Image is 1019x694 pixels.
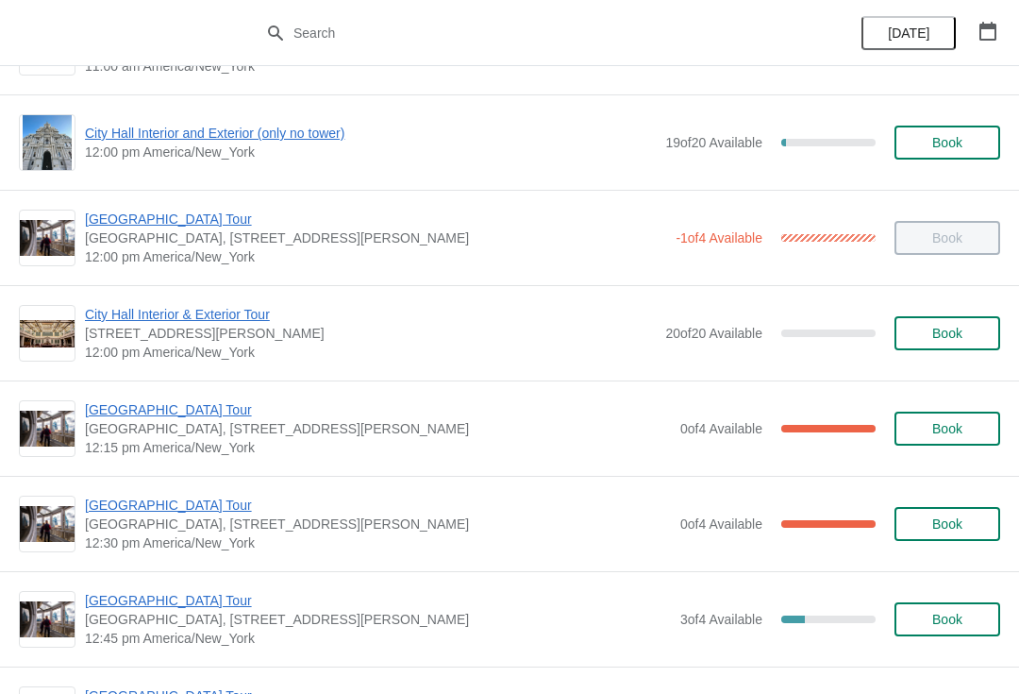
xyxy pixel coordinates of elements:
[20,220,75,257] img: City Hall Tower Tour | City Hall Visitor Center, 1400 John F Kennedy Boulevard Suite 121, Philade...
[85,305,656,324] span: City Hall Interior & Exterior Tour
[894,126,1000,160] button: Book
[680,516,762,532] span: 0 of 4 Available
[85,324,656,343] span: [STREET_ADDRESS][PERSON_NAME]
[85,629,671,648] span: 12:45 pm America/New_York
[85,229,666,247] span: [GEOGRAPHIC_DATA], [STREET_ADDRESS][PERSON_NAME]
[932,135,962,150] span: Book
[85,610,671,629] span: [GEOGRAPHIC_DATA], [STREET_ADDRESS][PERSON_NAME]
[85,533,671,552] span: 12:30 pm America/New_York
[85,247,666,266] span: 12:00 pm America/New_York
[20,506,75,543] img: City Hall Tower Tour | City Hall Visitor Center, 1400 John F Kennedy Boulevard Suite 121, Philade...
[20,411,75,448] img: City Hall Tower Tour | City Hall Visitor Center, 1400 John F Kennedy Boulevard Suite 121, Philade...
[85,515,671,533] span: [GEOGRAPHIC_DATA], [STREET_ADDRESS][PERSON_NAME]
[861,16,956,50] button: [DATE]
[85,343,656,362] span: 12:00 pm America/New_York
[85,438,671,457] span: 12:15 pm America/New_York
[85,210,666,229] span: [GEOGRAPHIC_DATA] Tour
[932,516,962,532] span: Book
[932,421,962,436] span: Book
[85,496,671,515] span: [GEOGRAPHIC_DATA] Tour
[680,612,762,627] span: 3 of 4 Available
[85,57,671,76] span: 11:00 am America/New_York
[292,16,764,50] input: Search
[932,326,962,341] span: Book
[894,412,1000,446] button: Book
[85,400,671,419] span: [GEOGRAPHIC_DATA] Tour
[894,316,1000,350] button: Book
[676,230,762,245] span: -1 of 4 Available
[665,135,762,150] span: 19 of 20 Available
[85,124,656,143] span: City Hall Interior and Exterior (only no tower)
[85,143,656,161] span: 12:00 pm America/New_York
[888,25,929,41] span: [DATE]
[665,326,762,341] span: 20 of 20 Available
[894,602,1000,636] button: Book
[23,115,73,170] img: City Hall Interior and Exterior (only no tower) | | 12:00 pm America/New_York
[85,591,671,610] span: [GEOGRAPHIC_DATA] Tour
[20,320,75,347] img: City Hall Interior & Exterior Tour | 1400 John F Kennedy Boulevard, Suite 121, Philadelphia, PA, ...
[20,601,75,638] img: City Hall Tower Tour | City Hall Visitor Center, 1400 John F Kennedy Boulevard Suite 121, Philade...
[894,507,1000,541] button: Book
[932,612,962,627] span: Book
[680,421,762,436] span: 0 of 4 Available
[85,419,671,438] span: [GEOGRAPHIC_DATA], [STREET_ADDRESS][PERSON_NAME]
